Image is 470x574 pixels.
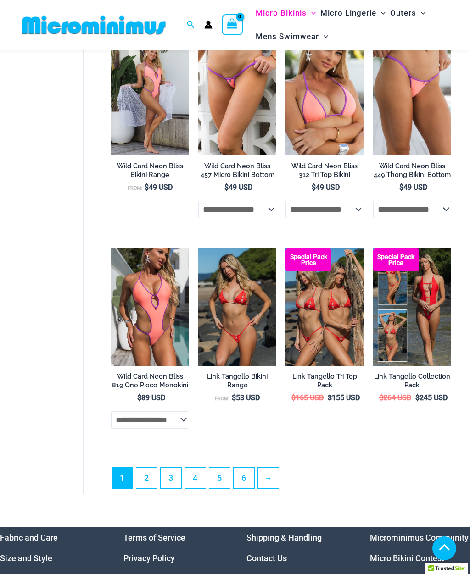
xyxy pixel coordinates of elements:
a: Page 4 [185,468,206,488]
bdi: 49 USD [224,183,252,192]
a: Wild Card Neon Bliss 312 Top 03Wild Card Neon Bliss 312 Top 457 Micro 02Wild Card Neon Bliss 312 ... [285,38,364,155]
a: Wild Card Neon Bliss 449 Thong Bikini Bottom [373,162,451,182]
span: $ [224,183,229,192]
nav: Product Pagination [111,467,451,494]
a: Bikini Pack Bikini Pack BBikini Pack B [285,248,364,366]
img: Wild Card Neon Bliss 312 Top 03 [285,38,364,155]
h2: Wild Card Neon Bliss 457 Micro Bikini Bottom [198,162,276,179]
a: Micro LingerieMenu ToggleMenu Toggle [318,1,388,25]
a: Contact Us [246,553,287,563]
img: Wild Card Neon Bliss 819 One Piece 04 [111,248,189,366]
a: Link Tangello 3070 Tri Top 4580 Micro 01Link Tangello 8650 One Piece Monokini 12Link Tangello 865... [198,248,276,366]
bdi: 89 USD [137,393,165,402]
a: → [258,468,279,488]
a: Wild Card Neon Bliss 457 Micro Bikini Bottom [198,162,276,182]
bdi: 165 USD [291,393,324,402]
span: $ [399,183,403,192]
a: Micro BikinisMenu ToggleMenu Toggle [253,1,318,25]
img: MM SHOP LOGO FLAT [18,15,169,35]
a: Wild Card Neon Bliss 819 One Piece Monokini [111,372,189,393]
b: Special Pack Price [373,254,419,266]
bdi: 49 USD [399,183,427,192]
h2: Wild Card Neon Bliss Bikini Range [111,162,189,179]
a: Collection Pack Collection Pack BCollection Pack B [373,248,451,366]
a: Terms of Service [123,533,185,542]
a: Wild Card Neon Bliss 449 Thong 01Wild Card Neon Bliss 449 Thong 02Wild Card Neon Bliss 449 Thong 02 [373,38,451,155]
span: $ [415,393,420,402]
b: Special Pack Price [285,254,331,266]
bdi: 53 USD [232,393,260,402]
a: Wild Card Neon Bliss 819 One Piece 04Wild Card Neon Bliss 819 One Piece 05Wild Card Neon Bliss 81... [111,248,189,366]
a: Link Tangello Tri Top Pack [285,372,364,393]
span: $ [312,183,316,192]
span: Menu Toggle [307,1,316,25]
img: Wild Card Neon Bliss 312 Top 01 [111,38,189,155]
span: Micro Bikinis [256,1,307,25]
bdi: 264 USD [379,393,411,402]
span: Menu Toggle [416,1,425,25]
a: Privacy Policy [123,553,175,563]
img: Bikini Pack [285,248,364,366]
span: $ [232,393,236,402]
span: From: [215,396,229,402]
bdi: 49 USD [312,183,340,192]
a: Mens SwimwearMenu ToggleMenu Toggle [253,25,330,48]
span: Mens Swimwear [256,25,319,48]
a: Microminimus Community [370,533,469,542]
a: Wild Card Neon Bliss 312 Top 01Wild Card Neon Bliss 819 One Piece St Martin 5996 Sarong 04Wild Ca... [111,38,189,155]
a: View Shopping Cart, empty [222,14,243,35]
img: Link Tangello 3070 Tri Top 4580 Micro 01 [198,248,276,366]
span: From: [128,185,142,191]
a: Link Tangello Collection Pack [373,372,451,393]
span: $ [137,393,141,402]
img: Collection Pack [373,248,451,366]
bdi: 155 USD [328,393,360,402]
span: Outers [390,1,416,25]
bdi: 245 USD [415,393,448,402]
h2: Wild Card Neon Bliss 312 Tri Top Bikini [285,162,364,179]
a: Wild Card Neon Bliss 312 Top 457 Micro 04Wild Card Neon Bliss 312 Top 457 Micro 05Wild Card Neon ... [198,38,276,155]
span: Menu Toggle [319,25,328,48]
img: Wild Card Neon Bliss 449 Thong 01 [373,38,451,155]
a: Page 3 [161,468,181,488]
a: Wild Card Neon Bliss Bikini Range [111,162,189,182]
span: $ [379,393,383,402]
span: Page 1 [112,468,133,488]
h2: Link Tangello Collection Pack [373,372,451,389]
a: Link Tangello Bikini Range [198,372,276,393]
a: OutersMenu ToggleMenu Toggle [388,1,428,25]
a: Page 2 [136,468,157,488]
span: Micro Lingerie [320,1,376,25]
h2: Wild Card Neon Bliss 449 Thong Bikini Bottom [373,162,451,179]
img: Wild Card Neon Bliss 312 Top 457 Micro 04 [198,38,276,155]
span: $ [291,393,296,402]
bdi: 49 USD [145,183,173,192]
a: Account icon link [204,21,213,29]
a: Page 5 [209,468,230,488]
a: Shipping & Handling [246,533,322,542]
h2: Wild Card Neon Bliss 819 One Piece Monokini [111,372,189,389]
a: Wild Card Neon Bliss 312 Tri Top Bikini [285,162,364,182]
a: Search icon link [187,19,195,31]
span: $ [145,183,149,192]
h2: Link Tangello Bikini Range [198,372,276,389]
a: Page 6 [234,468,254,488]
span: $ [328,393,332,402]
span: Menu Toggle [376,1,386,25]
a: Micro Bikini Contest [370,553,444,563]
h2: Link Tangello Tri Top Pack [285,372,364,389]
